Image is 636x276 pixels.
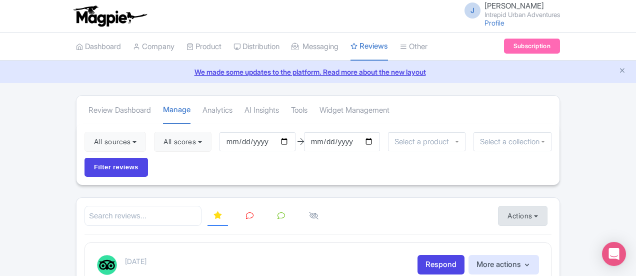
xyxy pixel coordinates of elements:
[76,33,121,61] a: Dashboard
[480,137,545,146] input: Select a collection
[394,137,454,146] input: Select a product
[504,39,560,54] a: Subscription
[468,255,539,274] button: More actions
[244,97,279,124] a: AI Insights
[233,33,279,61] a: Distribution
[125,256,146,266] p: [DATE]
[291,33,338,61] a: Messaging
[97,255,117,275] img: Tripadvisor Logo
[84,158,148,177] input: Filter reviews
[484,1,544,11] span: [PERSON_NAME]
[498,206,547,226] button: Actions
[464,3,480,19] span: J
[186,33,221,61] a: Product
[6,67,630,77] a: We made some updates to the platform. Read more about the new layout
[484,12,560,18] small: Intrepid Urban Adventures
[417,255,464,274] a: Respond
[71,5,148,27] img: logo-ab69f6fb50320c5b225c76a69d11143b.png
[319,97,389,124] a: Widget Management
[350,33,388,61] a: Reviews
[202,97,232,124] a: Analytics
[133,33,174,61] a: Company
[84,206,201,226] input: Search reviews...
[163,96,190,125] a: Manage
[458,2,560,18] a: J [PERSON_NAME] Intrepid Urban Adventures
[291,97,307,124] a: Tools
[618,66,626,77] button: Close announcement
[84,132,146,152] button: All sources
[484,19,504,27] a: Profile
[154,132,211,152] button: All scores
[602,242,626,266] div: Open Intercom Messenger
[88,97,151,124] a: Review Dashboard
[400,33,427,61] a: Other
